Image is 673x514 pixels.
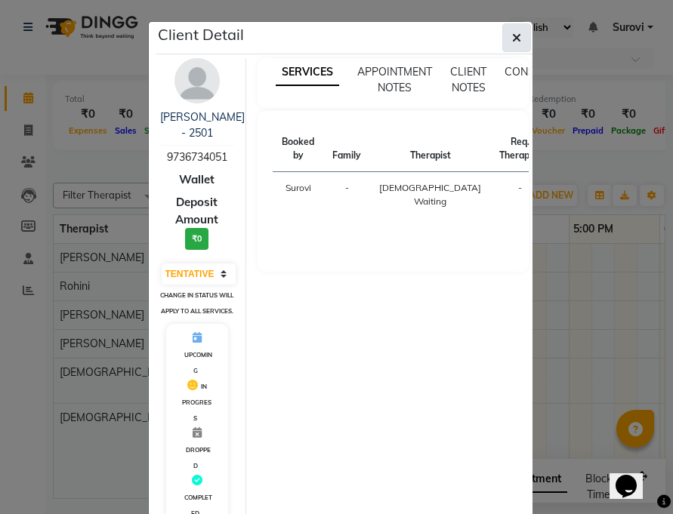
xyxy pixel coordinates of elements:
[490,126,549,172] th: Req. Therapist
[370,126,490,172] th: Therapist
[179,171,215,189] span: Wallet
[323,126,370,172] th: Family
[357,65,432,94] span: APPOINTMENT NOTES
[273,126,323,172] th: Booked by
[158,23,244,46] h5: Client Detail
[160,110,245,140] a: [PERSON_NAME] - 2501
[505,65,583,78] span: CONSUMPTION
[490,172,549,245] td: -
[276,59,339,86] span: SERVICES
[610,454,658,499] iframe: chat widget
[185,228,208,250] h3: ₹0
[167,150,227,164] span: 9736734051
[160,291,233,315] small: Change in status will apply to all services.
[174,58,220,103] img: avatar
[160,194,235,228] span: Deposit Amount
[273,172,323,245] td: Surovi
[184,351,212,374] span: UPCOMING
[186,446,211,469] span: DROPPED
[450,65,486,94] span: CLIENT NOTES
[379,182,481,207] span: [DEMOGRAPHIC_DATA] Waiting
[323,172,370,245] td: -
[182,383,211,422] span: IN PROGRESS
